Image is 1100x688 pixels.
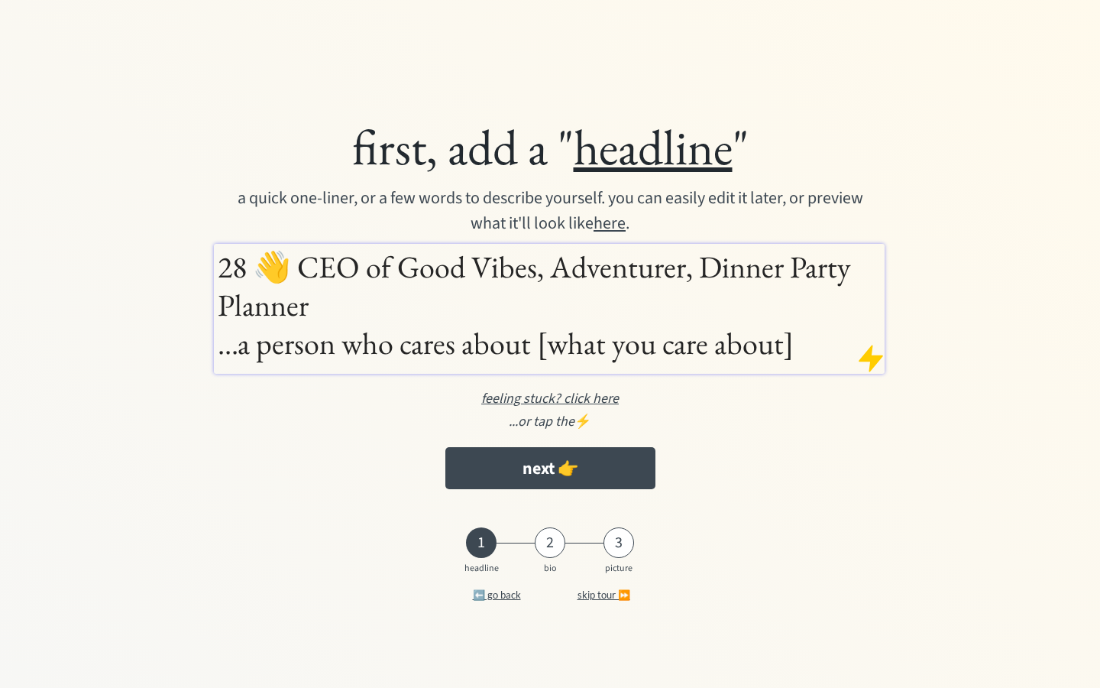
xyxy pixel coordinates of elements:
[218,248,881,362] div: ...a person who cares about [what you care about]
[218,248,881,324] h1: 28 👋 CEO of Good Vibes, Adventurer, Dinner Party Planner
[600,563,638,574] div: picture
[603,534,634,552] div: 3
[531,563,569,574] div: bio
[462,563,500,574] div: headline
[447,579,546,610] button: ⬅️ go back
[574,115,733,179] u: headline
[466,534,497,552] div: 1
[137,411,962,432] div: ⚡️
[535,534,565,552] div: 2
[594,211,626,235] u: here
[137,116,962,178] div: first, add a " "
[481,389,619,408] u: feeling stuck? click here
[235,186,865,236] div: a quick one-liner, or a few words to describe yourself. you can easily edit it later, or preview ...
[509,412,574,431] em: ...or tap the
[554,579,653,610] button: skip tour ⏩
[445,447,655,489] button: next 👉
